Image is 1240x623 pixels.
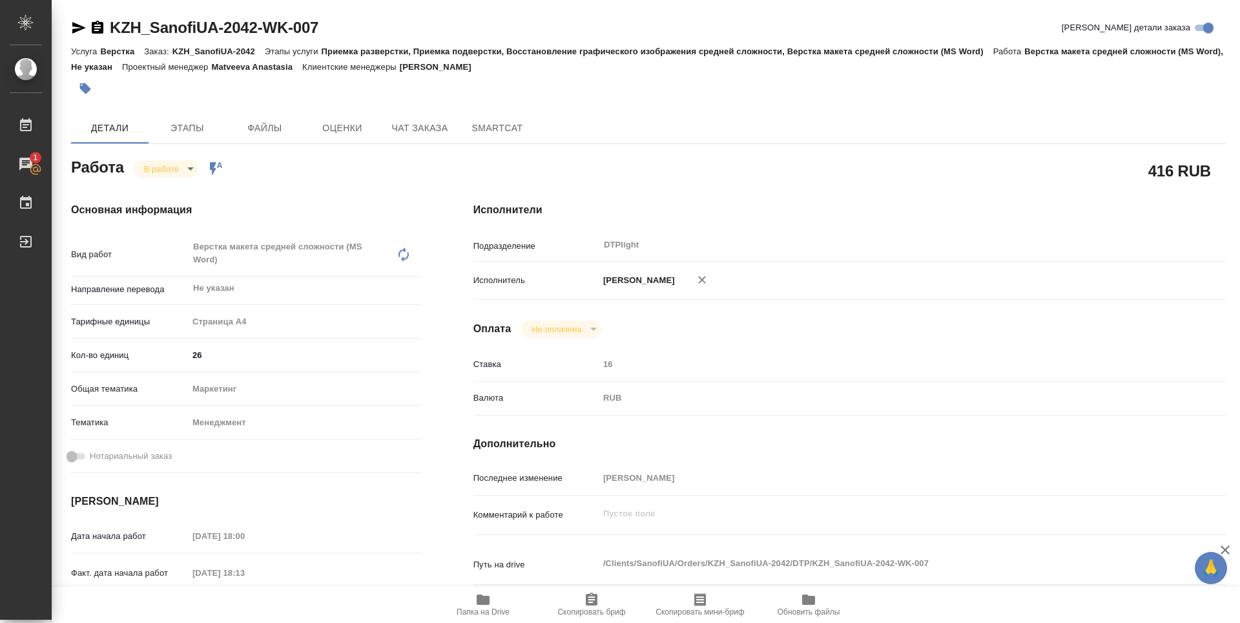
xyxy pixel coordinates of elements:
[144,47,172,56] p: Заказ:
[599,387,1163,409] div: RUB
[134,160,198,178] div: В работе
[599,274,675,287] p: [PERSON_NAME]
[25,151,45,164] span: 1
[90,20,105,36] button: Скопировать ссылку
[234,120,296,136] span: Файлы
[557,607,625,617] span: Скопировать бриф
[1148,160,1211,182] h2: 416 RUB
[993,47,1025,56] p: Работа
[457,607,510,617] span: Папка на Drive
[429,587,537,623] button: Папка на Drive
[71,74,99,103] button: Добавить тэг
[521,321,601,338] div: В работе
[188,346,422,364] input: ✎ Введи что-нибудь
[473,240,599,253] p: Подразделение
[599,553,1163,575] textarea: /Clients/SanofiUA/Orders/KZH_SanofiUA-2042/DTP/KZH_SanofiUA-2042-WK-007
[322,47,993,56] p: Приемка разверстки, Приемка подверстки, Восстановление графического изображения средней сложности...
[188,311,422,333] div: Страница А4
[302,62,400,72] p: Клиентские менеджеры
[71,567,188,580] p: Факт. дата начала работ
[122,62,211,72] p: Проектный менеджер
[656,607,744,617] span: Скопировать мини-бриф
[265,47,322,56] p: Этапы услуги
[211,62,302,72] p: Matveeva Anastasia
[646,587,754,623] button: Скопировать мини-бриф
[389,120,451,136] span: Чат заказа
[71,283,188,296] p: Направление перевода
[473,558,599,571] p: Путь на drive
[71,154,124,178] h2: Работа
[172,47,265,56] p: KZH_SanofiUA-2042
[3,148,48,180] a: 1
[754,587,863,623] button: Обновить файлы
[400,62,481,72] p: [PERSON_NAME]
[71,47,100,56] p: Услуга
[537,587,646,623] button: Скопировать бриф
[71,383,188,396] p: Общая тематика
[188,378,422,400] div: Маркетинг
[71,416,188,429] p: Тематика
[311,120,373,136] span: Оценки
[473,392,599,405] p: Валюта
[110,19,318,36] a: KZH_SanofiUA-2042-WK-007
[599,469,1163,487] input: Пустое поле
[473,202,1226,218] h4: Исполнители
[71,315,188,328] p: Тарифные единицы
[71,494,422,509] h4: [PERSON_NAME]
[1200,554,1222,582] span: 🙏
[466,120,528,136] span: SmartCat
[71,20,87,36] button: Скопировать ссылку для ЯМессенджера
[473,274,599,287] p: Исполнитель
[140,164,183,174] button: В работе
[473,321,512,337] h4: Оплата
[188,527,301,545] input: Пустое поле
[688,266,716,294] button: Удалить исполнителя
[473,436,1226,452] h4: Дополнительно
[156,120,218,136] span: Этапы
[100,47,144,56] p: Верстка
[188,412,422,434] div: Менеджмент
[71,248,188,261] p: Вид работ
[90,450,172,463] span: Нотариальный заказ
[188,564,301,582] input: Пустое поле
[778,607,840,617] span: Обновить файлы
[473,472,599,485] p: Последнее изменение
[71,202,422,218] h4: Основная информация
[71,349,188,362] p: Кол-во единиц
[79,120,141,136] span: Детали
[1195,552,1227,584] button: 🙏
[71,530,188,543] p: Дата начала работ
[473,358,599,371] p: Ставка
[1062,21,1190,34] span: [PERSON_NAME] детали заказа
[528,324,585,335] button: Не оплачена
[599,355,1163,374] input: Пустое поле
[473,509,599,522] p: Комментарий к работе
